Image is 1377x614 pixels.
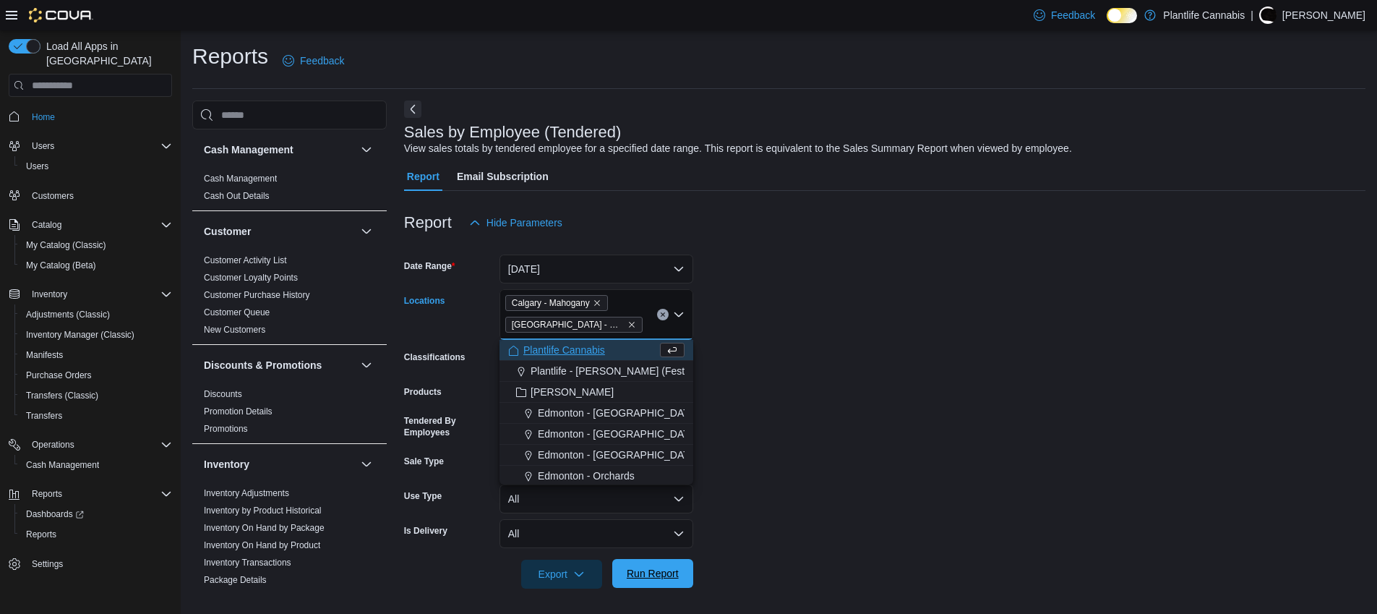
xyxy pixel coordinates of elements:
[358,223,375,240] button: Customer
[1028,1,1101,30] a: Feedback
[20,306,172,323] span: Adjustments (Classic)
[204,406,273,417] a: Promotion Details
[20,526,62,543] a: Reports
[204,255,287,266] span: Customer Activity List
[404,101,421,118] button: Next
[204,289,310,301] span: Customer Purchase History
[204,307,270,318] span: Customer Queue
[204,307,270,317] a: Customer Queue
[538,448,698,462] span: Edmonton - [GEOGRAPHIC_DATA]
[26,329,134,341] span: Inventory Manager (Classic)
[499,445,693,466] button: Edmonton - [GEOGRAPHIC_DATA]
[404,386,442,398] label: Products
[26,555,69,573] a: Settings
[3,284,178,304] button: Inventory
[657,309,669,320] button: Clear input
[20,326,140,344] a: Inventory Manager (Classic)
[32,111,55,123] span: Home
[20,326,172,344] span: Inventory Manager (Classic)
[14,255,178,276] button: My Catalog (Beta)
[3,435,178,455] button: Operations
[204,406,273,417] span: Promotion Details
[3,106,178,127] button: Home
[204,224,355,239] button: Customer
[538,469,635,483] span: Edmonton - Orchards
[20,526,172,543] span: Reports
[499,424,693,445] button: Edmonton - [GEOGRAPHIC_DATA]
[531,364,703,378] span: Plantlife - [PERSON_NAME] (Festival)
[512,317,625,332] span: [GEOGRAPHIC_DATA] - Mahogany Market
[14,235,178,255] button: My Catalog (Classic)
[26,508,84,520] span: Dashboards
[407,162,439,191] span: Report
[538,406,698,420] span: Edmonton - [GEOGRAPHIC_DATA]
[204,224,251,239] h3: Customer
[20,346,69,364] a: Manifests
[26,216,172,234] span: Catalog
[204,273,298,283] a: Customer Loyalty Points
[26,187,80,205] a: Customers
[14,504,178,524] a: Dashboards
[26,410,62,422] span: Transfers
[26,137,172,155] span: Users
[404,490,442,502] label: Use Type
[204,540,320,550] a: Inventory On Hand by Product
[26,370,92,381] span: Purchase Orders
[627,566,679,581] span: Run Report
[204,142,355,157] button: Cash Management
[192,385,387,443] div: Discounts & Promotions
[32,190,74,202] span: Customers
[404,456,444,467] label: Sale Type
[26,349,63,361] span: Manifests
[26,216,67,234] button: Catalog
[26,108,61,126] a: Home
[26,459,99,471] span: Cash Management
[463,208,568,237] button: Hide Parameters
[1251,7,1253,24] p: |
[204,424,248,434] a: Promotions
[32,140,54,152] span: Users
[404,351,466,363] label: Classifications
[20,407,172,425] span: Transfers
[204,325,265,335] a: New Customers
[204,457,355,472] button: Inventory
[14,406,178,426] button: Transfers
[20,158,172,175] span: Users
[14,345,178,365] button: Manifests
[9,100,172,612] nav: Complex example
[14,385,178,406] button: Transfers (Classic)
[3,553,178,574] button: Settings
[3,185,178,206] button: Customers
[204,575,267,585] a: Package Details
[404,260,455,272] label: Date Range
[499,485,693,513] button: All
[14,524,178,545] button: Reports
[204,457,249,472] h3: Inventory
[204,191,270,201] a: Cash Out Details
[204,540,320,551] span: Inventory On Hand by Product
[20,456,105,474] a: Cash Management
[26,187,172,205] span: Customers
[32,558,63,570] span: Settings
[358,141,375,158] button: Cash Management
[3,215,178,235] button: Catalog
[499,340,693,361] button: Plantlife Cannabis
[1163,7,1245,24] p: Plantlife Cannabis
[20,506,90,523] a: Dashboards
[192,42,268,71] h1: Reports
[20,236,172,254] span: My Catalog (Classic)
[673,309,685,320] button: Close list of options
[20,506,172,523] span: Dashboards
[20,306,116,323] a: Adjustments (Classic)
[521,560,602,589] button: Export
[204,505,322,516] span: Inventory by Product Historical
[1051,8,1095,22] span: Feedback
[20,387,104,404] a: Transfers (Classic)
[32,488,62,500] span: Reports
[593,299,601,307] button: Remove Calgary - Mahogany from selection in this group
[404,525,447,537] label: Is Delivery
[20,367,98,384] a: Purchase Orders
[204,358,355,372] button: Discounts & Promotions
[523,343,605,357] span: Plantlife Cannabis
[204,574,267,586] span: Package Details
